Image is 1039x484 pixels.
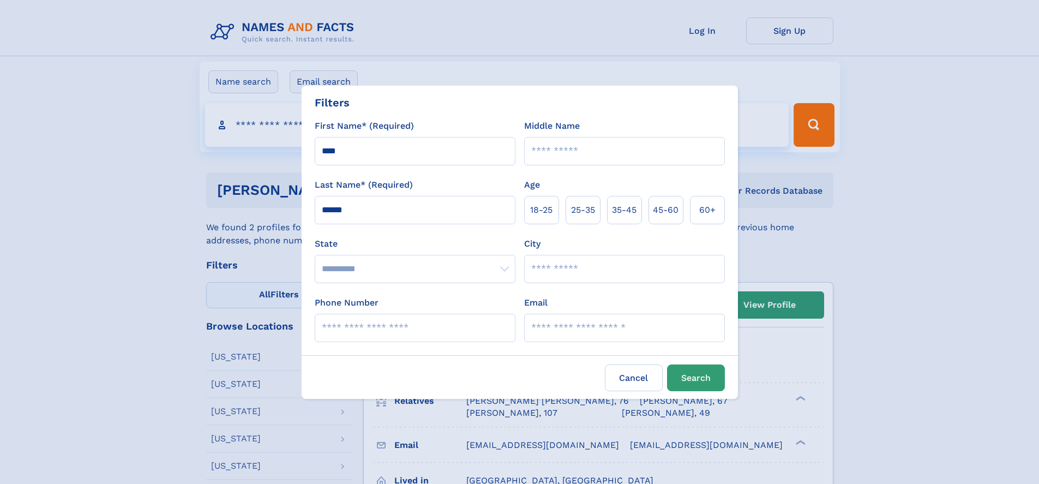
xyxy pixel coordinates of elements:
label: City [524,237,540,250]
label: Cancel [605,365,663,391]
div: Filters [315,94,350,111]
label: Middle Name [524,119,580,133]
span: 60+ [699,204,716,217]
label: First Name* (Required) [315,119,414,133]
span: 45‑60 [653,204,678,217]
label: State [315,237,515,250]
span: 25‑35 [571,204,595,217]
span: 18‑25 [530,204,552,217]
label: Email [524,296,548,309]
button: Search [667,365,725,391]
label: Age [524,178,540,192]
label: Phone Number [315,296,379,309]
span: 35‑45 [612,204,636,217]
label: Last Name* (Required) [315,178,413,192]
